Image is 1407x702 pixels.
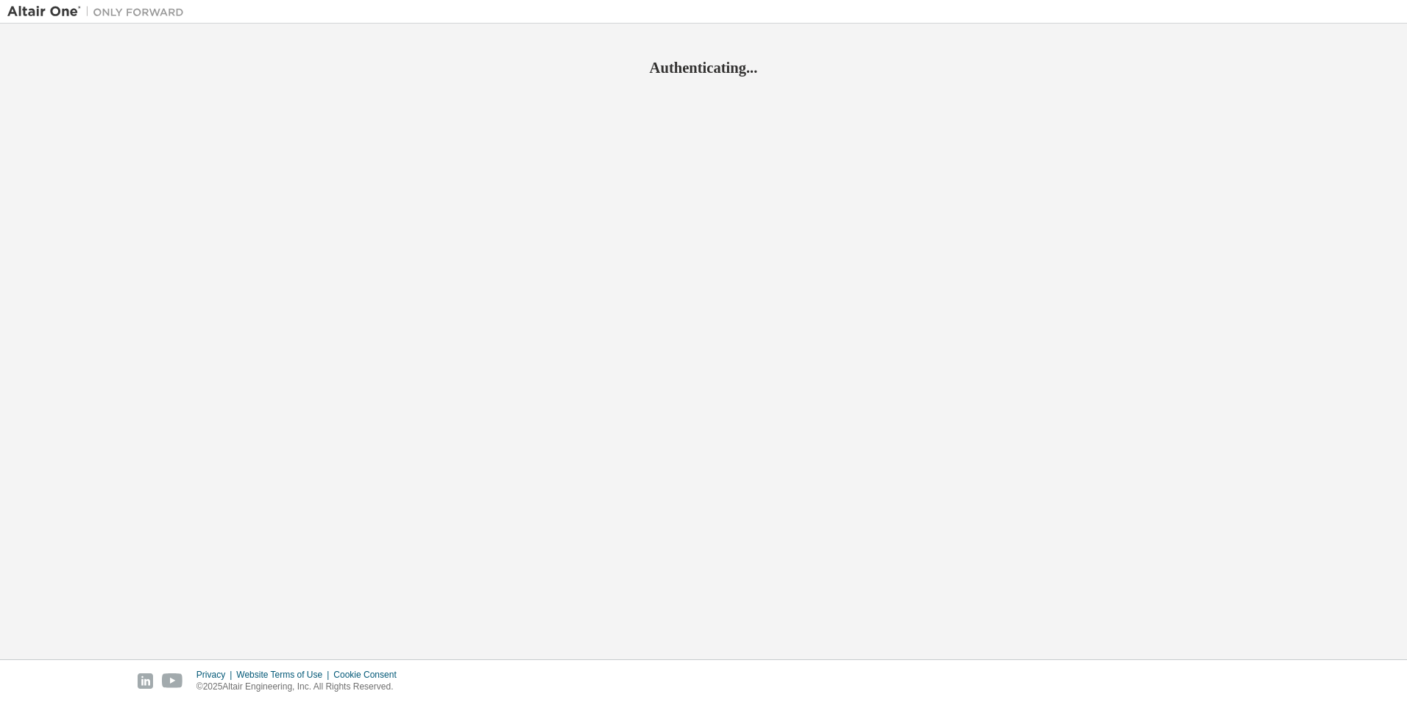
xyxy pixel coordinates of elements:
img: youtube.svg [162,673,183,689]
img: linkedin.svg [138,673,153,689]
p: © 2025 Altair Engineering, Inc. All Rights Reserved. [196,681,405,693]
div: Website Terms of Use [236,669,333,681]
img: Altair One [7,4,191,19]
h2: Authenticating... [7,58,1400,77]
div: Privacy [196,669,236,681]
div: Cookie Consent [333,669,405,681]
